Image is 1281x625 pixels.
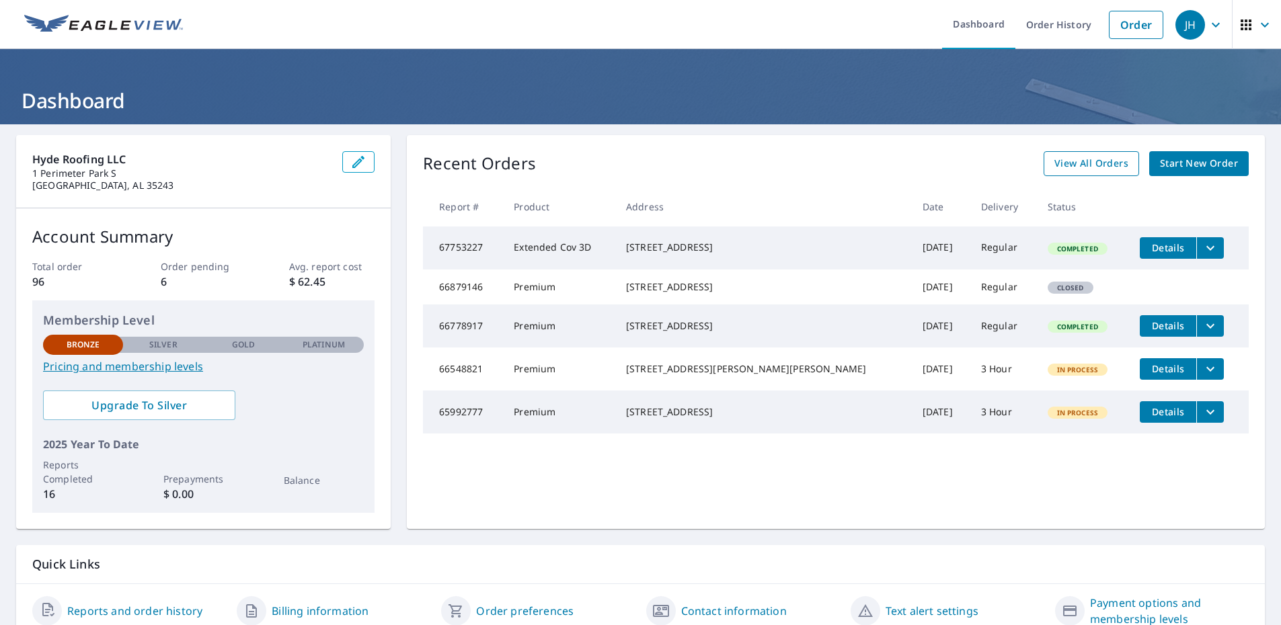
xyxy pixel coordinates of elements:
p: Avg. report cost [289,259,375,274]
button: detailsBtn-67753227 [1140,237,1196,259]
p: Membership Level [43,311,364,329]
td: [DATE] [912,390,970,433]
div: [STREET_ADDRESS] [626,405,901,419]
td: Extended Cov 3D [503,226,615,269]
p: [GEOGRAPHIC_DATA], AL 35243 [32,179,332,192]
span: Details [1148,241,1188,254]
h1: Dashboard [16,87,1265,114]
td: [DATE] [912,226,970,269]
div: [STREET_ADDRESS][PERSON_NAME][PERSON_NAME] [626,362,901,376]
button: filesDropdownBtn-66548821 [1196,358,1224,380]
th: Status [1037,187,1130,226]
td: Regular [970,269,1037,304]
a: Order [1109,11,1163,39]
p: 16 [43,486,123,502]
span: View All Orders [1054,155,1128,172]
p: Balance [284,473,364,487]
span: Details [1148,319,1188,332]
span: Details [1148,405,1188,418]
span: In Process [1049,365,1107,374]
p: Hyde Roofing LLC [32,151,332,167]
p: Reports Completed [43,458,123,486]
a: Billing information [272,603,368,619]
th: Product [503,187,615,226]
div: JH [1175,10,1205,40]
span: Start New Order [1160,155,1238,172]
p: 96 [32,274,118,290]
p: Total order [32,259,118,274]
td: 3 Hour [970,390,1037,433]
a: View All Orders [1044,151,1139,176]
td: Premium [503,390,615,433]
div: [STREET_ADDRESS] [626,241,901,254]
span: Completed [1049,244,1106,253]
p: Recent Orders [423,151,536,176]
p: 1 Perimeter Park S [32,167,332,179]
button: filesDropdownBtn-66778917 [1196,315,1224,337]
p: 2025 Year To Date [43,436,364,452]
a: Start New Order [1149,151,1249,176]
td: 3 Hour [970,347,1037,390]
button: filesDropdownBtn-65992777 [1196,401,1224,423]
td: [DATE] [912,304,970,347]
button: detailsBtn-66778917 [1140,315,1196,337]
p: $ 0.00 [163,486,243,502]
a: Text alert settings [886,603,978,619]
td: 65992777 [423,390,503,433]
td: Regular [970,304,1037,347]
button: detailsBtn-65992777 [1140,401,1196,423]
a: Order preferences [476,603,574,619]
p: Silver [149,339,178,351]
button: detailsBtn-66548821 [1140,358,1196,380]
td: Premium [503,347,615,390]
button: filesDropdownBtn-67753227 [1196,237,1224,259]
td: Premium [503,269,615,304]
td: [DATE] [912,347,970,390]
a: Contact information [681,603,787,619]
p: Platinum [303,339,345,351]
th: Report # [423,187,503,226]
th: Delivery [970,187,1037,226]
a: Pricing and membership levels [43,358,364,374]
p: Prepayments [163,472,243,486]
p: 6 [161,274,246,290]
td: Regular [970,226,1037,269]
p: Order pending [161,259,246,274]
p: Gold [232,339,255,351]
span: Closed [1049,283,1092,292]
td: 66548821 [423,347,503,390]
a: Upgrade To Silver [43,390,235,420]
span: Details [1148,362,1188,375]
a: Reports and order history [67,603,202,619]
p: Quick Links [32,556,1249,573]
span: Completed [1049,322,1106,331]
p: $ 62.45 [289,274,375,290]
th: Address [615,187,912,226]
div: [STREET_ADDRESS] [626,319,901,333]
img: EV Logo [24,15,183,35]
span: Upgrade To Silver [54,398,225,413]
p: Bronze [67,339,100,351]
td: 67753227 [423,226,503,269]
p: Account Summary [32,224,375,249]
td: 66879146 [423,269,503,304]
td: [DATE] [912,269,970,304]
th: Date [912,187,970,226]
span: In Process [1049,408,1107,417]
td: 66778917 [423,304,503,347]
div: [STREET_ADDRESS] [626,280,901,294]
td: Premium [503,304,615,347]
